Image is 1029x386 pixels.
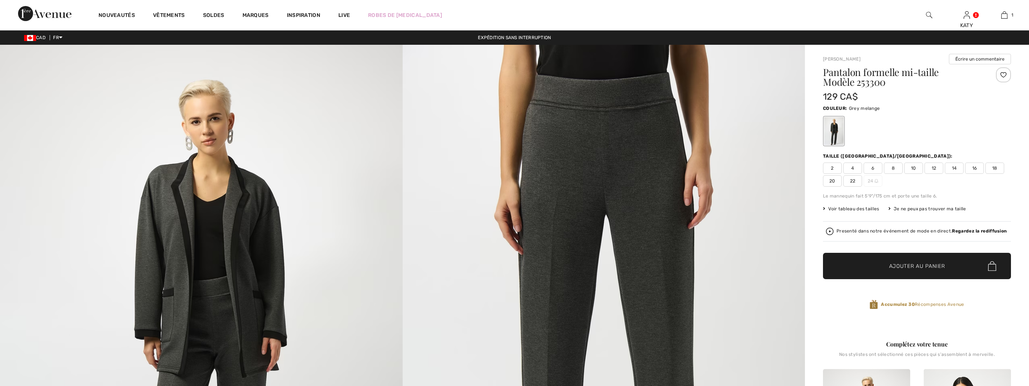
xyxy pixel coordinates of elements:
[985,163,1004,174] span: 18
[203,12,224,20] a: Soldes
[368,11,442,19] a: Robes de [MEDICAL_DATA]
[843,175,862,187] span: 22
[864,175,882,187] span: 24
[837,229,1007,234] div: Presenté dans notre événement de mode en direct.
[18,6,71,21] img: 1ère Avenue
[988,261,996,271] img: Bag.svg
[823,91,858,102] span: 129 CA$
[849,106,880,111] span: Grey melange
[843,163,862,174] span: 4
[823,340,1011,349] div: Complétez votre tenue
[287,12,320,20] span: Inspiration
[1001,11,1008,20] img: Mon panier
[824,117,844,145] div: Grey melange
[823,153,954,160] div: Taille ([GEOGRAPHIC_DATA]/[GEOGRAPHIC_DATA]):
[823,205,879,212] span: Voir tableau des tailles
[823,175,842,187] span: 20
[870,299,878,310] img: Récompenses Avenue
[53,35,62,40] span: FR
[926,11,932,20] img: recherche
[945,163,964,174] span: 14
[881,302,915,307] strong: Accumulez 30
[823,352,1011,363] div: Nos stylistes ont sélectionné ces pièces qui s'assemblent à merveille.
[823,106,847,111] span: Couleur:
[986,11,1023,20] a: 1
[823,56,861,62] a: [PERSON_NAME]
[338,11,350,19] a: Live
[823,67,980,87] h1: Pantalon formelle mi-taille Modèle 253300
[924,163,943,174] span: 12
[948,21,985,29] div: KATY
[889,262,945,270] span: Ajouter au panier
[826,228,834,235] img: Regardez la rediffusion
[823,193,1011,199] div: Le mannequin fait 5'9"/175 cm et porte une taille 6.
[874,179,878,183] img: ring-m.svg
[949,54,1011,64] button: Écrire un commentaire
[823,253,1011,279] button: Ajouter au panier
[24,35,36,41] img: Canadian Dollar
[881,301,964,308] span: Récompenses Avenue
[153,12,185,20] a: Vêtements
[24,35,48,40] span: CAD
[888,205,966,212] div: Je ne peux pas trouver ma taille
[964,11,970,20] img: Mes infos
[964,11,970,18] a: Se connecter
[823,163,842,174] span: 2
[99,12,135,20] a: Nouveautés
[952,228,1007,234] strong: Regardez la rediffusion
[242,12,269,20] a: Marques
[864,163,882,174] span: 6
[1011,12,1013,18] span: 1
[904,163,923,174] span: 10
[965,163,984,174] span: 16
[884,163,903,174] span: 8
